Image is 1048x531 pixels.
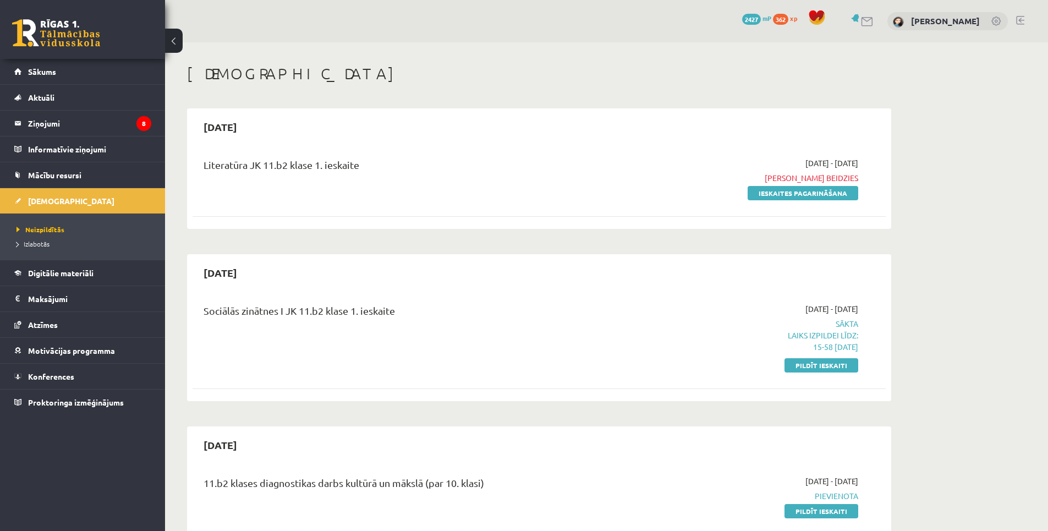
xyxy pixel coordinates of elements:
span: 362 [773,14,788,25]
span: Izlabotās [17,239,50,248]
span: Motivācijas programma [28,346,115,355]
h2: [DATE] [193,432,248,458]
a: Maksājumi [14,286,151,311]
a: Informatīvie ziņojumi [14,136,151,162]
span: Neizpildītās [17,225,64,234]
img: Renata Ļovočko [893,17,904,28]
a: Pildīt ieskaiti [784,504,858,518]
a: Aktuāli [14,85,151,110]
span: xp [790,14,797,23]
div: 11.b2 klases diagnostikas darbs kultūrā un mākslā (par 10. klasi) [204,475,634,496]
a: Ziņojumi8 [14,111,151,136]
span: Mācību resursi [28,170,81,180]
a: Konferences [14,364,151,389]
span: [DEMOGRAPHIC_DATA] [28,196,114,206]
a: Atzīmes [14,312,151,337]
a: Ieskaites pagarināšana [748,186,858,200]
span: mP [762,14,771,23]
span: 2427 [742,14,761,25]
i: 8 [136,116,151,131]
a: Rīgas 1. Tālmācības vidusskola [12,19,100,47]
a: Proktoringa izmēģinājums [14,390,151,415]
a: Motivācijas programma [14,338,151,363]
h1: [DEMOGRAPHIC_DATA] [187,64,891,83]
legend: Ziņojumi [28,111,151,136]
h2: [DATE] [193,260,248,286]
h2: [DATE] [193,114,248,140]
a: Digitālie materiāli [14,260,151,286]
span: [PERSON_NAME] beidzies [651,172,858,184]
a: 2427 mP [742,14,771,23]
a: Neizpildītās [17,225,154,234]
div: Literatūra JK 11.b2 klase 1. ieskaite [204,157,634,178]
span: [DATE] - [DATE] [805,303,858,315]
span: Atzīmes [28,320,58,330]
span: Konferences [28,371,74,381]
span: Aktuāli [28,92,54,102]
legend: Maksājumi [28,286,151,311]
span: [DATE] - [DATE] [805,157,858,169]
legend: Informatīvie ziņojumi [28,136,151,162]
span: Sākta [651,318,858,353]
a: Izlabotās [17,239,154,249]
a: Pildīt ieskaiti [784,358,858,373]
span: Proktoringa izmēģinājums [28,397,124,407]
div: Sociālās zinātnes I JK 11.b2 klase 1. ieskaite [204,303,634,324]
a: [DEMOGRAPHIC_DATA] [14,188,151,214]
a: Sākums [14,59,151,84]
span: Sākums [28,67,56,76]
a: [PERSON_NAME] [911,15,980,26]
a: 362 xp [773,14,803,23]
span: [DATE] - [DATE] [805,475,858,487]
a: Mācību resursi [14,162,151,188]
span: Digitālie materiāli [28,268,94,278]
p: Laiks izpildei līdz: 15-58 [DATE] [651,330,858,353]
span: Pievienota [651,490,858,502]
